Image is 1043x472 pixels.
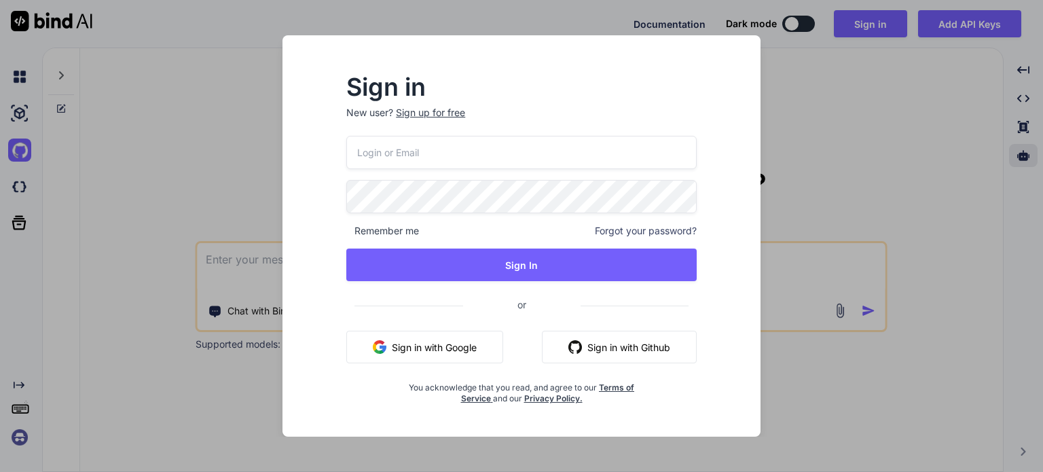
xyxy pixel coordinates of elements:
div: Sign up for free [396,106,465,120]
span: Forgot your password? [595,224,697,238]
div: You acknowledge that you read, and agree to our and our [405,374,638,404]
span: or [463,288,581,321]
p: New user? [346,106,697,136]
button: Sign in with Google [346,331,503,363]
span: Remember me [346,224,419,238]
img: google [373,340,386,354]
a: Privacy Policy. [524,393,583,403]
button: Sign in with Github [542,331,697,363]
input: Login or Email [346,136,697,169]
button: Sign In [346,249,697,281]
h2: Sign in [346,76,697,98]
a: Terms of Service [461,382,635,403]
img: github [568,340,582,354]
